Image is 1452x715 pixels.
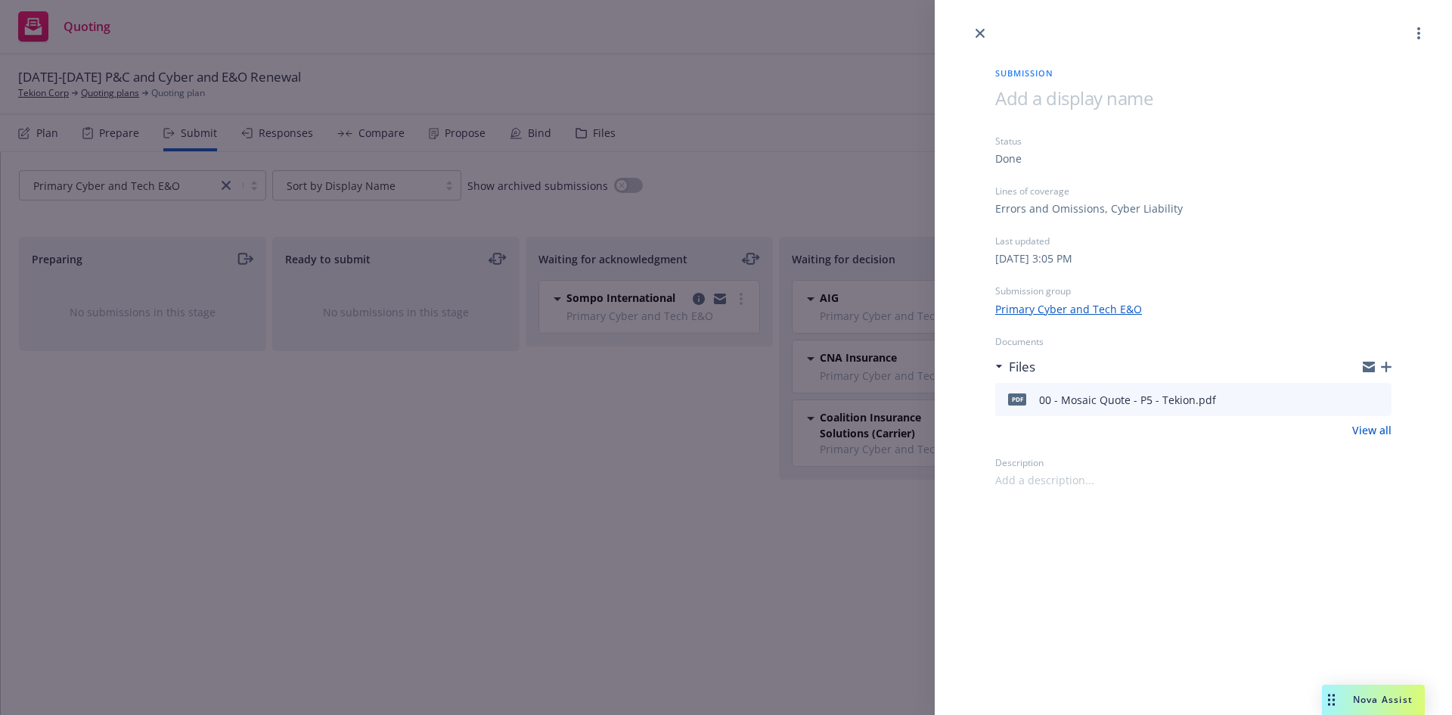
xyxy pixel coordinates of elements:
[1322,685,1425,715] button: Nova Assist
[995,67,1391,79] span: Submission
[995,301,1142,317] a: Primary Cyber and Tech E&O
[995,135,1391,148] div: Status
[995,456,1391,469] div: Description
[971,24,989,42] a: close
[995,235,1391,247] div: Last updated
[1008,393,1026,405] span: pdf
[995,335,1391,348] div: Documents
[995,151,1022,166] div: Done
[1322,685,1341,715] div: Drag to move
[1039,392,1216,408] div: 00 - Mosaic Quote - P5 - Tekion.pdf
[1353,693,1413,706] span: Nova Assist
[1372,390,1385,409] button: preview file
[1352,422,1391,438] a: View all
[995,357,1035,377] div: Files
[995,284,1391,297] div: Submission group
[995,185,1391,197] div: Lines of coverage
[1410,24,1428,42] a: more
[1348,390,1360,409] button: download file
[1009,357,1035,377] h3: Files
[995,201,1183,216] div: Errors and Omissions, Cyber Liability
[995,250,1072,266] div: [DATE] 3:05 PM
